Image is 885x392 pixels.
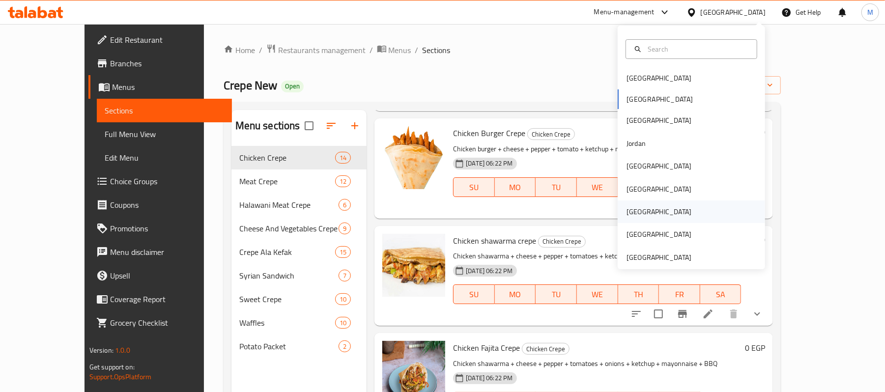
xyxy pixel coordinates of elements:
[495,177,536,197] button: MO
[336,153,350,163] span: 14
[499,180,532,195] span: MO
[115,344,130,357] span: 1.0.0
[110,246,225,258] span: Menu disclaimer
[110,175,225,187] span: Choice Groups
[540,287,573,302] span: TU
[89,344,114,357] span: Version:
[751,308,763,320] svg: Show Choices
[299,115,319,136] span: Select all sections
[540,180,573,195] span: TU
[231,311,367,335] div: Waffles10
[343,114,367,138] button: Add section
[97,122,232,146] a: Full Menu View
[453,143,741,155] p: Chicken burger + cheese + pepper + tomato + ketchup + mayonnaise)
[339,270,351,281] div: items
[622,287,656,302] span: TH
[745,302,769,326] button: show more
[231,193,367,217] div: Halawani Meat Crepe6
[239,317,335,329] span: Waffles
[663,287,696,302] span: FR
[239,340,339,352] span: Potato Packet
[105,152,225,164] span: Edit Menu
[522,343,569,355] span: Chicken Crepe
[239,199,339,211] span: Halawani Meat Crepe
[462,159,516,168] span: [DATE] 06:22 PM
[389,44,411,56] span: Menus
[239,175,335,187] span: Meat Crepe
[538,236,586,248] div: Chicken Crepe
[581,287,614,302] span: WE
[700,284,742,304] button: SA
[339,224,350,233] span: 9
[88,28,232,52] a: Edit Restaurant
[462,373,516,383] span: [DATE] 06:22 PM
[644,44,751,55] input: Search
[725,79,773,91] span: export
[335,152,351,164] div: items
[239,223,339,234] div: Cheese And Vegetables Crepe
[627,115,691,126] div: [GEOGRAPHIC_DATA]
[88,264,232,287] a: Upsell
[97,146,232,169] a: Edit Menu
[110,199,225,211] span: Coupons
[415,44,419,56] li: /
[336,248,350,257] span: 15
[627,184,691,195] div: [GEOGRAPHIC_DATA]
[224,74,277,96] span: Crepe New
[339,199,351,211] div: items
[235,118,300,133] h2: Menu sections
[112,81,225,93] span: Menus
[231,142,367,362] nav: Menu sections
[528,129,574,140] span: Chicken Crepe
[453,340,520,355] span: Chicken Fajita Crepe
[457,287,490,302] span: SU
[671,302,694,326] button: Branch-specific-item
[867,7,873,18] span: M
[335,317,351,329] div: items
[88,52,232,75] a: Branches
[453,284,494,304] button: SU
[462,266,516,276] span: [DATE] 06:22 PM
[231,146,367,169] div: Chicken Crepe14
[239,152,335,164] span: Chicken Crepe
[88,287,232,311] a: Coverage Report
[536,284,577,304] button: TU
[594,6,655,18] div: Menu-management
[339,200,350,210] span: 6
[495,284,536,304] button: MO
[453,233,536,248] span: Chicken shawarma crepe
[527,128,575,140] div: Chicken Crepe
[89,361,135,373] span: Get support on:
[281,82,304,90] span: Open
[335,246,351,258] div: items
[745,341,765,355] h6: 0 EGP
[627,252,691,263] div: [GEOGRAPHIC_DATA]
[453,358,741,370] p: Chicken shawarma + cheese + pepper + tomatoes + onions + ketchup + mayonnaise + BBQ
[627,73,691,84] div: [GEOGRAPHIC_DATA]
[722,302,745,326] button: delete
[231,217,367,240] div: Cheese And Vegetables Crepe9
[239,246,335,258] span: Crepe Ala Kefak
[577,284,618,304] button: WE
[339,340,351,352] div: items
[625,302,648,326] button: sort-choices
[336,177,350,186] span: 12
[88,169,232,193] a: Choice Groups
[105,105,225,116] span: Sections
[339,271,350,280] span: 7
[239,293,335,305] span: Sweet Crepe
[499,287,532,302] span: MO
[339,342,350,351] span: 2
[231,335,367,358] div: Potato Packet2
[110,293,225,305] span: Coverage Report
[539,236,585,247] span: Chicken Crepe
[382,234,445,297] img: Chicken shawarma crepe
[266,44,366,56] a: Restaurants management
[701,7,766,18] div: [GEOGRAPHIC_DATA]
[278,44,366,56] span: Restaurants management
[259,44,262,56] li: /
[536,177,577,197] button: TU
